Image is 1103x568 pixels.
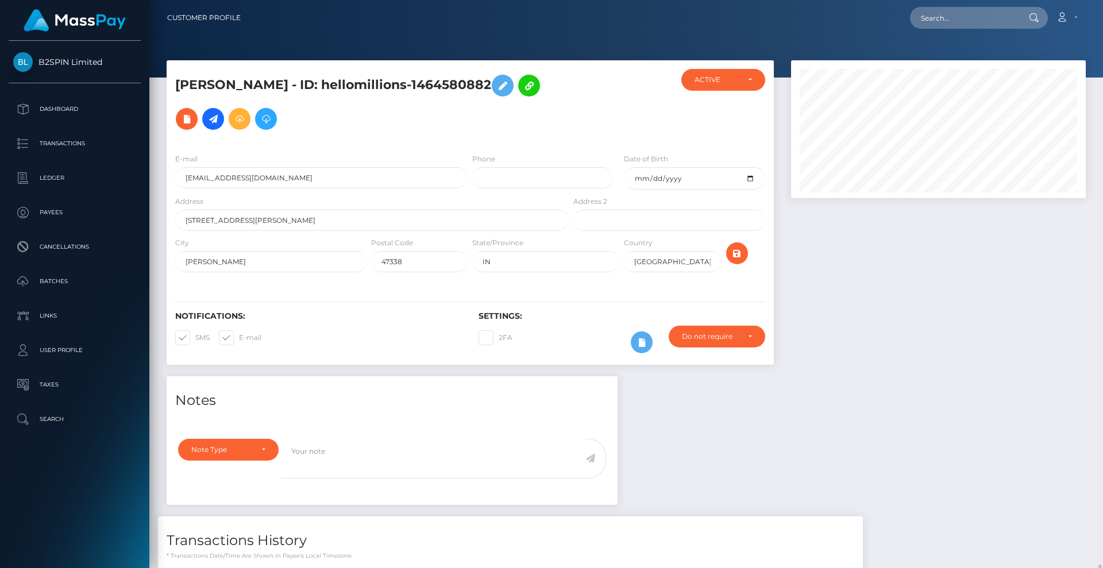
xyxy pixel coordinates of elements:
[9,198,141,227] a: Payees
[13,135,136,152] p: Transactions
[191,445,252,454] div: Note Type
[695,75,739,84] div: ACTIVE
[13,204,136,221] p: Payees
[178,439,279,461] button: Note Type
[175,330,210,345] label: SMS
[479,330,512,345] label: 2FA
[9,336,141,365] a: User Profile
[175,391,609,411] h4: Notes
[13,101,136,118] p: Dashboard
[9,302,141,330] a: Links
[9,233,141,261] a: Cancellations
[13,411,136,428] p: Search
[167,6,241,30] a: Customer Profile
[175,311,461,321] h6: Notifications:
[219,330,261,345] label: E-mail
[175,69,562,136] h5: [PERSON_NAME] - ID: hellomillions-1464580882
[9,129,141,158] a: Transactions
[175,154,198,164] label: E-mail
[13,169,136,187] p: Ledger
[681,69,765,91] button: ACTIVE
[9,164,141,192] a: Ledger
[371,238,413,248] label: Postal Code
[624,154,668,164] label: Date of Birth
[13,52,33,72] img: B2SPIN Limited
[9,267,141,296] a: Batches
[13,307,136,324] p: Links
[9,57,141,67] span: B2SPIN Limited
[472,154,495,164] label: Phone
[472,238,523,248] label: State/Province
[9,370,141,399] a: Taxes
[24,9,126,32] img: MassPay Logo
[910,7,1018,29] input: Search...
[669,326,765,347] button: Do not require
[624,238,653,248] label: Country
[682,332,739,341] div: Do not require
[175,196,203,207] label: Address
[167,531,854,551] h4: Transactions History
[175,238,189,248] label: City
[13,342,136,359] p: User Profile
[9,405,141,434] a: Search
[13,376,136,393] p: Taxes
[167,551,854,560] p: * Transactions date/time are shown in payee's local timezone
[573,196,607,207] label: Address 2
[9,95,141,123] a: Dashboard
[13,238,136,256] p: Cancellations
[202,108,224,130] a: Initiate Payout
[13,273,136,290] p: Batches
[479,311,765,321] h6: Settings:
